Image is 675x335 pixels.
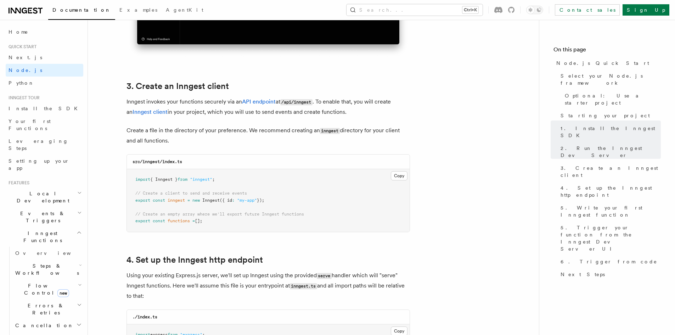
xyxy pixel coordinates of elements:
[561,125,661,139] span: 1. Install the Inngest SDK
[190,177,212,182] span: "inngest"
[71,41,76,47] img: tab_keywords_by_traffic_grey.svg
[150,177,178,182] span: { Inngest }
[561,184,661,199] span: 4. Set up the Inngest http endpoint
[178,177,187,182] span: from
[6,187,83,207] button: Local Development
[126,81,229,91] a: 3. Create an Inngest client
[6,51,83,64] a: Next.js
[6,115,83,135] a: Your first Functions
[558,122,661,142] a: 1. Install the Inngest SDK
[9,55,42,60] span: Next.js
[135,191,247,196] span: // Create a client to send and receive events
[6,190,77,204] span: Local Development
[237,198,257,203] span: "my-app"
[15,250,88,256] span: Overview
[558,221,661,255] a: 5. Trigger your function from the Inngest Dev Server UI
[135,198,150,203] span: export
[12,262,79,277] span: Steps & Workflows
[9,138,68,151] span: Leveraging Steps
[57,289,69,297] span: new
[9,118,51,131] span: Your first Functions
[6,207,83,227] button: Events & Triggers
[555,4,620,16] a: Contact sales
[558,201,661,221] a: 5. Write your first Inngest function
[558,142,661,162] a: 2. Run the Inngest Dev Server
[135,212,304,217] span: // Create an empty array where we'll export future Inngest functions
[561,224,661,252] span: 5. Trigger your function from the Inngest Dev Server UI
[553,57,661,69] a: Node.js Quick Start
[6,135,83,155] a: Leveraging Steps
[18,18,78,24] div: Domain: [DOMAIN_NAME]
[347,4,483,16] button: Search...Ctrl+K
[561,112,650,119] span: Starting your project
[12,322,74,329] span: Cancellation
[119,7,157,13] span: Examples
[6,227,83,247] button: Inngest Functions
[115,2,162,19] a: Examples
[562,89,661,109] a: Optional: Use a starter project
[280,99,313,105] code: /api/inngest
[6,77,83,89] a: Python
[126,125,410,146] p: Create a file in the directory of your preference. We recommend creating an directory for your cl...
[12,319,83,332] button: Cancellation
[558,268,661,281] a: Next Steps
[9,158,69,171] span: Setting up your app
[561,145,661,159] span: 2. Run the Inngest Dev Server
[9,67,42,73] span: Node.js
[12,259,83,279] button: Steps & Workflows
[220,198,232,203] span: ({ id
[9,28,28,35] span: Home
[212,177,215,182] span: ;
[52,7,111,13] span: Documentation
[561,258,657,265] span: 6. Trigger from code
[135,177,150,182] span: import
[195,218,202,223] span: [];
[135,218,150,223] span: export
[126,255,263,265] a: 4. Set up the Inngest http endpoint
[565,92,661,106] span: Optional: Use a starter project
[12,299,83,319] button: Errors & Retries
[6,230,77,244] span: Inngest Functions
[558,255,661,268] a: 6. Trigger from code
[558,69,661,89] a: Select your Node.js framework
[133,314,157,319] code: ./index.ts
[187,198,190,203] span: =
[12,302,77,316] span: Errors & Retries
[561,271,605,278] span: Next Steps
[12,247,83,259] a: Overview
[623,4,669,16] a: Sign Up
[126,97,410,117] p: Inngest invokes your functions securely via an at . To enable that, you will create an in your pr...
[202,198,220,203] span: Inngest
[168,198,185,203] span: inngest
[6,26,83,38] a: Home
[526,6,543,14] button: Toggle dark mode
[20,11,35,17] div: v 4.0.25
[232,198,235,203] span: :
[166,7,203,13] span: AgentKit
[317,273,332,279] code: serve
[558,162,661,182] a: 3. Create an Inngest client
[242,98,276,105] a: API endpoint
[6,210,77,224] span: Events & Triggers
[290,283,317,289] code: inngest.ts
[391,171,407,180] button: Copy
[48,2,115,20] a: Documentation
[192,198,200,203] span: new
[553,45,661,57] h4: On this page
[6,180,29,186] span: Features
[6,44,36,50] span: Quick start
[78,42,119,46] div: Keywords by Traffic
[6,64,83,77] a: Node.js
[153,198,165,203] span: const
[561,72,661,86] span: Select your Node.js framework
[19,41,25,47] img: tab_domain_overview_orange.svg
[153,218,165,223] span: const
[11,18,17,24] img: website_grey.svg
[126,270,410,301] p: Using your existing Express.js server, we'll set up Inngest using the provided handler which will...
[192,218,195,223] span: =
[462,6,478,13] kbd: Ctrl+K
[9,80,34,86] span: Python
[556,60,649,67] span: Node.js Quick Start
[133,108,168,115] a: Inngest client
[162,2,208,19] a: AgentKit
